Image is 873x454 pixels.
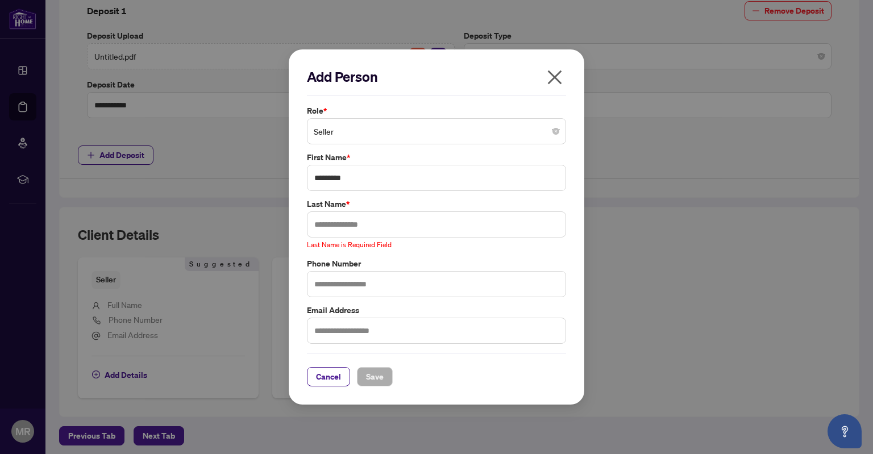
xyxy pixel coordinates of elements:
h2: Add Person [307,68,566,86]
button: Cancel [307,367,350,386]
span: close [546,68,564,86]
button: Open asap [828,414,862,448]
label: Last Name [307,198,566,210]
span: Seller [314,120,559,142]
button: Save [357,367,393,386]
label: Phone Number [307,257,566,270]
label: First Name [307,151,566,164]
span: Last Name is Required Field [307,240,392,249]
label: Role [307,105,566,117]
span: close-circle [552,128,559,135]
span: Cancel [316,368,341,386]
label: Email Address [307,304,566,316]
